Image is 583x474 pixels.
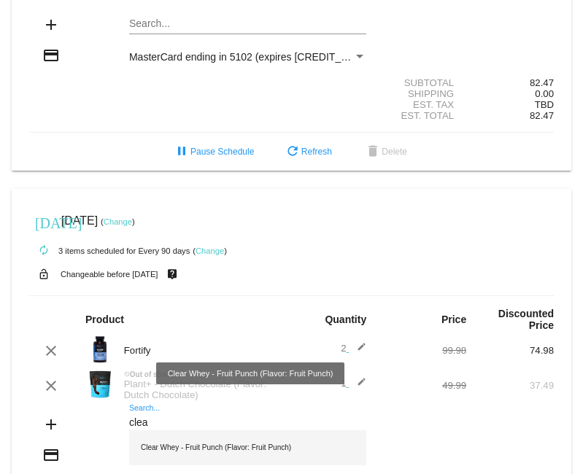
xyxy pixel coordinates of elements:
input: Search... [129,417,366,429]
div: Est. Tax [379,99,466,110]
div: 82.47 [466,77,554,88]
mat-icon: lock_open [35,265,53,284]
strong: Quantity [325,314,366,325]
img: Image-1-Carousel-Fortify-Transp.png [85,335,115,364]
small: Changeable before [DATE] [61,270,158,279]
strong: Price [441,314,466,325]
span: TBD [535,99,554,110]
input: Search... [129,18,366,30]
span: Refresh [284,147,332,157]
div: Clear Whey - Fruit Punch (Flavor: Fruit Punch) [129,430,366,465]
span: 0.00 [535,88,554,99]
div: 37.49 [466,380,554,391]
small: 3 items scheduled for Every 90 days [29,246,190,255]
div: Shipping [379,88,466,99]
div: 74.98 [466,345,554,356]
span: Delete [364,147,407,157]
mat-icon: clear [42,342,60,360]
span: MasterCard ending in 5102 (expires [CREDIT_CARD_DATA]) [129,51,408,63]
strong: Discounted Price [498,308,554,331]
mat-icon: edit [349,342,366,360]
mat-icon: autorenew [35,242,53,260]
strong: Product [85,314,124,325]
span: 82.47 [530,110,554,121]
div: 99.98 [379,345,466,356]
div: Fortify [117,345,292,356]
span: 2 [341,343,366,354]
button: Delete [352,139,419,165]
mat-icon: credit_card [42,47,60,64]
mat-icon: credit_card [42,446,60,464]
small: ( ) [101,217,135,226]
a: Change [104,217,132,226]
mat-icon: pause [173,144,190,161]
mat-icon: clear [42,377,60,395]
span: Pause Schedule [173,147,254,157]
mat-icon: refresh [284,144,301,161]
div: Out of stock [117,370,292,378]
img: Image-1-Carousel-Plant-Chocolate-no-badge-Transp.png [85,370,115,399]
button: Refresh [272,139,344,165]
div: Plant+ - Dutch Chocolate (Flavor: Dutch Chocolate) [117,378,292,400]
mat-icon: edit [349,377,366,395]
div: Subtotal [379,77,466,88]
mat-icon: add [42,416,60,433]
mat-select: Payment Method [129,51,366,63]
span: 1 [341,378,366,389]
mat-icon: add [42,16,60,34]
div: 49.99 [379,380,466,391]
mat-icon: delete [364,144,382,161]
a: Change [196,246,224,255]
small: ( ) [193,246,227,255]
mat-icon: [DATE] [35,213,53,230]
button: Pause Schedule [161,139,266,165]
mat-icon: live_help [163,265,181,284]
mat-icon: not_interested [124,371,130,377]
div: Est. Total [379,110,466,121]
